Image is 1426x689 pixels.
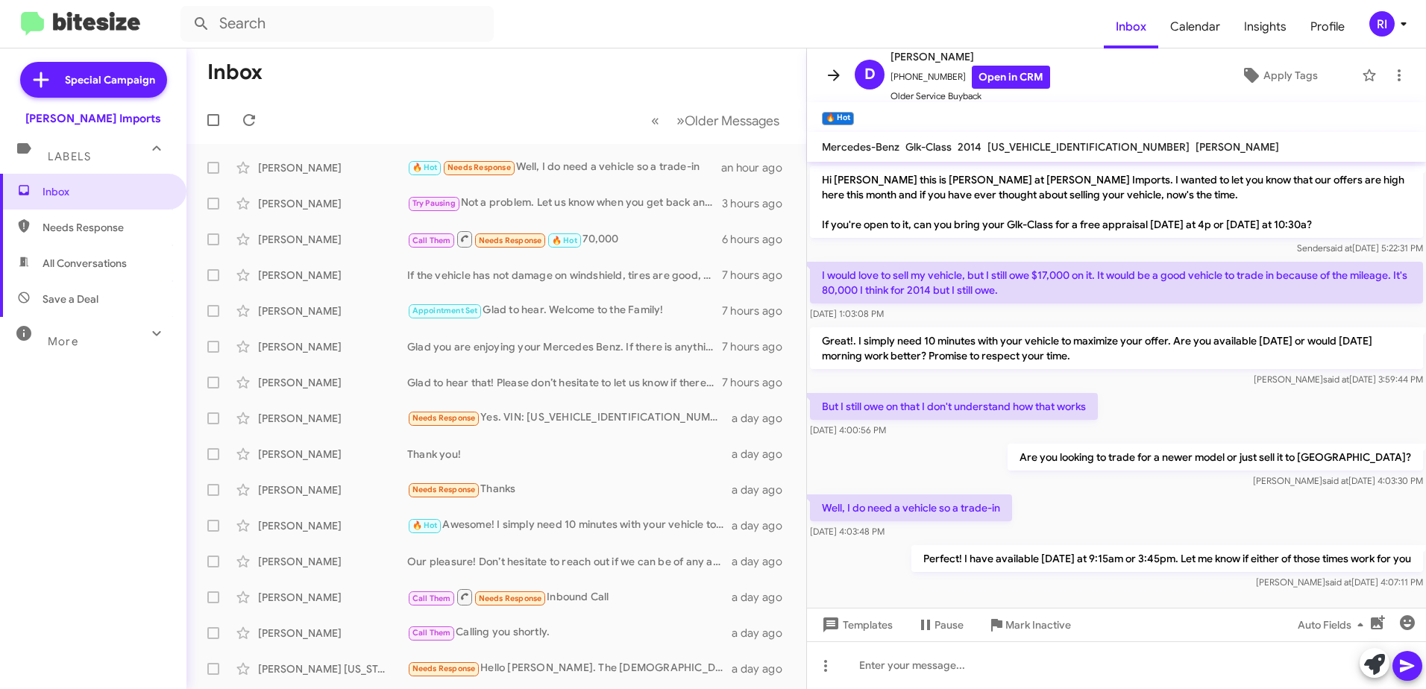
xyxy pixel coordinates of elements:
[732,554,794,569] div: a day ago
[987,140,1190,154] span: [US_VEHICLE_IDENTIFICATION_NUMBER]
[810,166,1423,238] p: Hi [PERSON_NAME] this is [PERSON_NAME] at [PERSON_NAME] Imports. I wanted to let you know that ou...
[1196,140,1279,154] span: [PERSON_NAME]
[412,163,438,172] span: 🔥 Hot
[1104,5,1158,48] a: Inbox
[258,339,407,354] div: [PERSON_NAME]
[407,588,732,606] div: Inbound Call
[407,195,722,212] div: Not a problem. Let us know when you get back and we can set up a time.
[1008,444,1423,471] p: Are you looking to trade for a newer model or just sell it to [GEOGRAPHIC_DATA]?
[258,482,407,497] div: [PERSON_NAME]
[732,518,794,533] div: a day ago
[407,624,732,641] div: Calling you shortly.
[732,447,794,462] div: a day ago
[685,113,779,129] span: Older Messages
[447,163,511,172] span: Needs Response
[20,62,167,98] a: Special Campaign
[722,339,794,354] div: 7 hours ago
[258,518,407,533] div: [PERSON_NAME]
[1322,475,1348,486] span: said at
[668,105,788,136] button: Next
[258,160,407,175] div: [PERSON_NAME]
[976,611,1083,638] button: Mark Inactive
[819,611,893,638] span: Templates
[407,339,722,354] div: Glad you are enjoying your Mercedes Benz. If there is anything I can do in the future, do not hes...
[721,160,794,175] div: an hour ago
[412,306,478,315] span: Appointment Set
[407,302,722,319] div: Glad to hear. Welcome to the Family!
[43,256,127,271] span: All Conversations
[722,375,794,390] div: 7 hours ago
[258,447,407,462] div: [PERSON_NAME]
[258,626,407,641] div: [PERSON_NAME]
[407,268,722,283] div: If the vehicle has not damage on windshield, tires are good, no body damage. It should bring betw...
[407,159,721,176] div: Well, I do need a vehicle so a trade-in
[864,63,876,86] span: D
[722,268,794,283] div: 7 hours ago
[891,48,1050,66] span: [PERSON_NAME]
[258,375,407,390] div: [PERSON_NAME]
[407,375,722,390] div: Glad to hear that! Please don’t hesitate to let us know if there’s anything else we can do to ass...
[1323,374,1349,385] span: said at
[732,482,794,497] div: a day ago
[1232,5,1298,48] a: Insights
[1286,611,1381,638] button: Auto Fields
[651,111,659,130] span: «
[48,335,78,348] span: More
[407,481,732,498] div: Thanks
[822,140,899,154] span: Mercedes-Benz
[807,611,905,638] button: Templates
[180,6,494,42] input: Search
[1326,242,1352,254] span: said at
[810,424,886,435] span: [DATE] 4:00:56 PM
[412,198,456,208] span: Try Pausing
[412,628,451,638] span: Call Them
[407,230,722,248] div: 70,000
[1253,475,1423,486] span: [PERSON_NAME] [DATE] 4:03:30 PM
[407,409,732,427] div: Yes. VIN: [US_VEHICLE_IDENTIFICATION_NUMBER] Miles: 16,399
[732,411,794,426] div: a day ago
[810,327,1423,369] p: Great!. I simply need 10 minutes with your vehicle to maximize your offer. Are you available [DAT...
[1254,374,1423,385] span: [PERSON_NAME] [DATE] 3:59:44 PM
[43,220,169,235] span: Needs Response
[810,526,885,537] span: [DATE] 4:03:48 PM
[43,292,98,306] span: Save a Deal
[643,105,788,136] nav: Page navigation example
[1298,5,1357,48] a: Profile
[972,66,1050,89] a: Open in CRM
[407,660,732,677] div: Hello [PERSON_NAME]. The [DEMOGRAPHIC_DATA] Mercedes sprinter van is owned by AMCC athletic depar...
[258,196,407,211] div: [PERSON_NAME]
[822,112,854,125] small: 🔥 Hot
[732,661,794,676] div: a day ago
[407,554,732,569] div: Our pleasure! Don’t hesitate to reach out if we can be of any assistance.
[1325,576,1351,588] span: said at
[412,413,476,423] span: Needs Response
[732,590,794,605] div: a day ago
[407,447,732,462] div: Thank you!
[958,140,981,154] span: 2014
[1369,11,1395,37] div: RI
[412,594,451,603] span: Call Them
[43,184,169,199] span: Inbox
[48,150,91,163] span: Labels
[258,232,407,247] div: [PERSON_NAME]
[412,520,438,530] span: 🔥 Hot
[676,111,685,130] span: »
[258,268,407,283] div: [PERSON_NAME]
[911,545,1423,572] p: Perfect! I have available [DATE] at 9:15am or 3:45pm. Let me know if either of those times work f...
[407,517,732,534] div: Awesome! I simply need 10 minutes with your vehicle to maximize your offer. Are you available [DA...
[1203,62,1354,89] button: Apply Tags
[722,303,794,318] div: 7 hours ago
[1298,611,1369,638] span: Auto Fields
[1005,611,1071,638] span: Mark Inactive
[722,232,794,247] div: 6 hours ago
[25,111,161,126] div: [PERSON_NAME] Imports
[722,196,794,211] div: 3 hours ago
[732,626,794,641] div: a day ago
[258,590,407,605] div: [PERSON_NAME]
[1158,5,1232,48] a: Calendar
[642,105,668,136] button: Previous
